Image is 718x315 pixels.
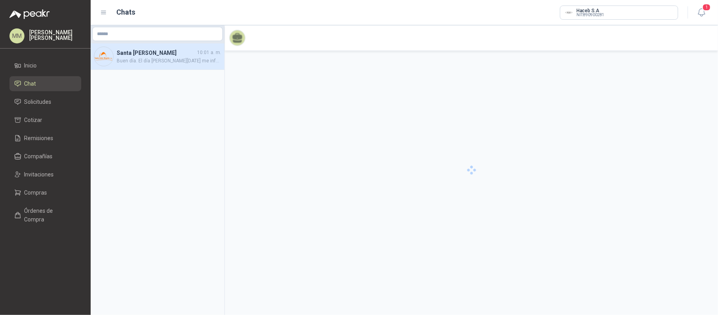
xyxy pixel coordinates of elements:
span: Solicitudes [24,97,52,106]
a: Inicio [9,58,81,73]
a: Compras [9,185,81,200]
button: 1 [694,6,709,20]
span: 1 [702,4,711,11]
a: Cotizar [9,112,81,127]
span: Chat [24,79,36,88]
span: 10:01 a. m. [197,49,221,56]
span: Buen día. El día [PERSON_NAME][DATE] me informan que la nevera continua presentando fallas, no en... [117,57,221,65]
a: Órdenes de Compra [9,203,81,227]
span: Cotizar [24,116,43,124]
img: Logo peakr [9,9,50,19]
a: Remisiones [9,131,81,146]
h4: Santa [PERSON_NAME] [117,49,196,57]
a: Chat [9,76,81,91]
a: Company LogoSanta [PERSON_NAME]10:01 a. m.Buen día. El día [PERSON_NAME][DATE] me informan que la... [91,43,224,70]
span: Invitaciones [24,170,54,179]
a: Invitaciones [9,167,81,182]
p: [PERSON_NAME] [PERSON_NAME] [29,30,81,41]
span: Remisiones [24,134,54,142]
span: Órdenes de Compra [24,206,74,224]
span: Compañías [24,152,53,161]
span: Compras [24,188,47,197]
span: Inicio [24,61,37,70]
a: Solicitudes [9,94,81,109]
h1: Chats [117,7,136,18]
div: MM [9,28,24,43]
a: Compañías [9,149,81,164]
img: Company Logo [94,47,113,66]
